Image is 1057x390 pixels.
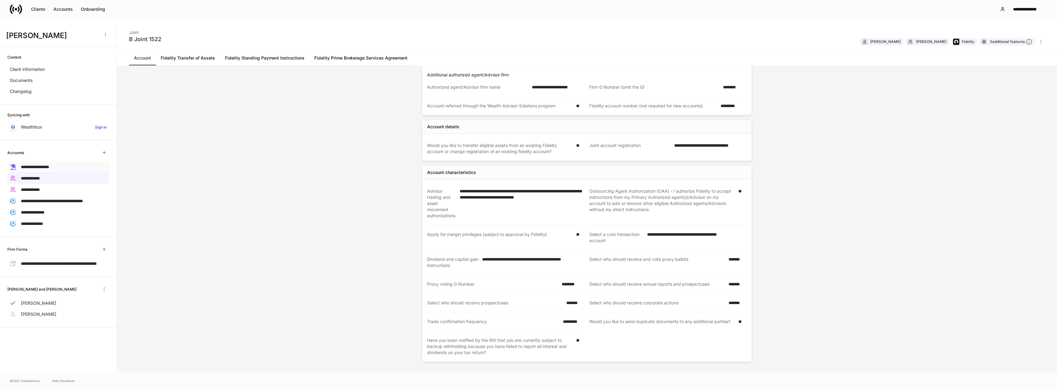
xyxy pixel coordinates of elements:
[589,84,719,90] div: Firm G Number (omit the G)
[31,6,45,12] div: Clients
[427,169,476,176] div: Account characteristics
[7,309,109,320] a: [PERSON_NAME]
[7,75,109,86] a: Documents
[27,4,49,14] button: Clients
[95,124,107,130] h6: Sign in
[7,150,24,156] h6: Accounts
[589,142,670,155] div: Joint account registration
[589,281,725,287] div: Select who should receive annual reports and prospectuses
[129,26,161,36] div: Joint
[427,256,478,268] div: Dividend and capital gain instructions
[962,39,974,44] div: Fidelity
[10,66,45,72] p: Client information
[53,6,73,12] div: Accounts
[427,188,456,219] div: Advisor trading and asset movement authorizations
[870,39,901,44] div: [PERSON_NAME]
[589,319,735,325] div: Would you like to send duplicate documents to any additional parties?
[6,31,98,41] h3: [PERSON_NAME]
[7,112,30,118] h6: Syncing with
[129,51,156,65] a: Account
[52,378,75,383] a: Data Disclaimer
[427,72,749,78] p: Additional authorized agent/Advisor firm
[589,256,725,268] div: Select who should receive and vote proxy ballots
[589,300,725,306] div: Select who should receive corporate actions
[427,319,559,325] div: Trade confirmation frequency
[7,122,109,133] a: WealthboxSign in
[7,64,109,75] a: Client information
[220,51,309,65] a: Fidelity Standing Payment Instructions
[21,124,42,130] p: Wealthbox
[589,231,643,244] div: Select a core transaction account
[7,286,77,292] h6: [PERSON_NAME] and [PERSON_NAME]
[589,103,717,109] div: Fidelity account number (not required for new accounts)
[427,231,572,244] div: Apply for margin privileges (subject to approval by Fidelity)
[589,188,735,219] div: Outsourcing Agent Authorization (OAA) - I authorize Fidelity to accept instructions from my Prima...
[21,300,56,306] p: [PERSON_NAME]
[21,311,56,317] p: [PERSON_NAME]
[990,39,1032,45] div: 3 additional features
[7,86,109,97] a: Changelog
[427,337,572,356] div: Have you been notified by the IRS that you are currently subject to backup withholding because yo...
[10,378,40,383] span: © 2025 OneAdvisory
[156,51,220,65] a: Fidelity Transfer of Assets
[77,4,109,14] button: Onboarding
[427,300,563,306] div: Select who should receive prospectuses
[81,6,105,12] div: Onboarding
[7,298,109,309] a: [PERSON_NAME]
[916,39,946,44] div: [PERSON_NAME]
[10,88,32,95] p: Changelog
[309,51,412,65] a: Fidelity Prime Brokerage Services Agreement
[427,84,528,90] div: Authorized agent/Advisor firm name
[427,142,572,155] div: Would you like to transfer eligible assets from an existing Fidelity account or change registrati...
[427,124,459,130] div: Account details
[427,281,558,287] div: Proxy voting G Number
[49,4,77,14] button: Accounts
[129,36,161,43] div: B Joint 1522
[10,77,33,83] p: Documents
[7,54,21,60] h6: Content
[427,103,572,109] div: Account referred through the Wealth Advisor Solutions program
[7,246,27,252] h6: Firm Forms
